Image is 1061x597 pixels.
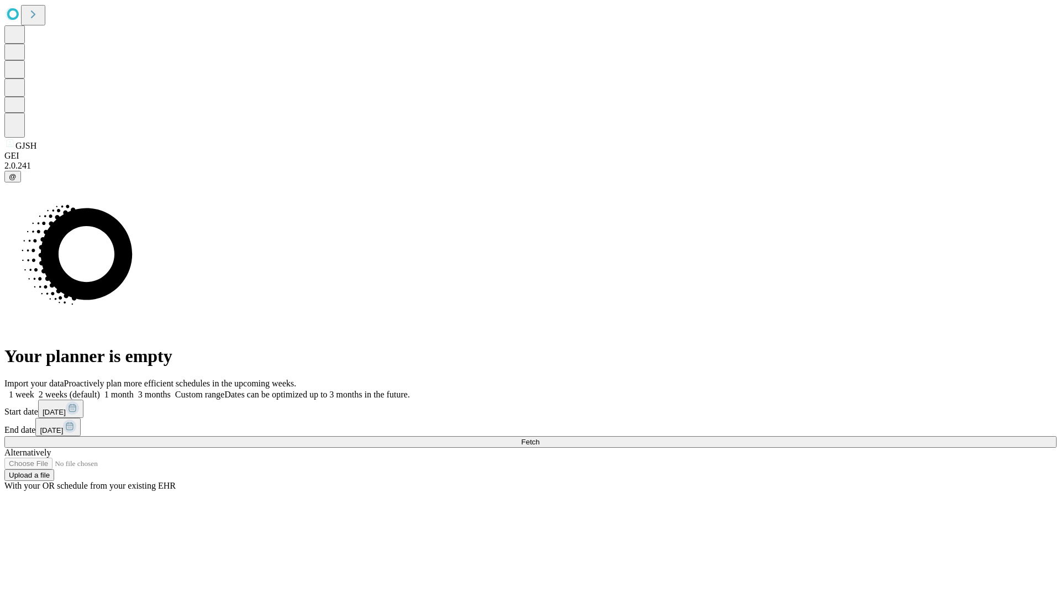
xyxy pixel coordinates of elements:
button: [DATE] [38,400,83,418]
span: 3 months [138,390,171,399]
span: Import your data [4,379,64,388]
div: Start date [4,400,1057,418]
span: Alternatively [4,448,51,457]
span: Proactively plan more efficient schedules in the upcoming weeks. [64,379,296,388]
span: [DATE] [40,426,63,434]
span: GJSH [15,141,36,150]
button: Upload a file [4,469,54,481]
button: @ [4,171,21,182]
span: Custom range [175,390,224,399]
button: [DATE] [35,418,81,436]
div: GEI [4,151,1057,161]
span: [DATE] [43,408,66,416]
span: @ [9,172,17,181]
span: Dates can be optimized up to 3 months in the future. [224,390,409,399]
div: End date [4,418,1057,436]
span: 1 week [9,390,34,399]
span: 2 weeks (default) [39,390,100,399]
span: Fetch [521,438,539,446]
span: With your OR schedule from your existing EHR [4,481,176,490]
h1: Your planner is empty [4,346,1057,366]
div: 2.0.241 [4,161,1057,171]
button: Fetch [4,436,1057,448]
span: 1 month [104,390,134,399]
